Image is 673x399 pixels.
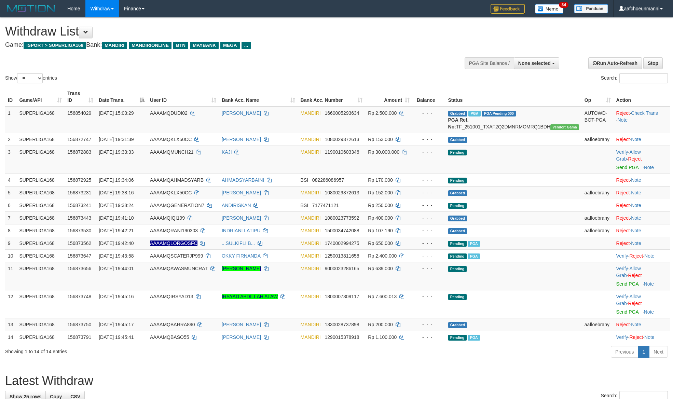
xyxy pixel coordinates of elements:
[24,42,86,49] span: ISPORT > SUPERLIGA168
[619,73,668,83] input: Search:
[301,228,321,233] span: MANDIRI
[67,203,91,208] span: 156873241
[616,266,641,278] a: Allow Grab
[448,241,467,247] span: Pending
[614,199,670,211] td: ·
[628,301,642,306] a: Reject
[617,117,628,123] a: Note
[5,262,16,290] td: 11
[415,321,442,328] div: - - -
[631,190,641,195] a: Note
[368,322,393,327] span: Rp 200.000
[616,137,630,142] a: Reject
[99,190,134,195] span: [DATE] 19:38:16
[582,318,614,331] td: aafloebrany
[16,107,65,133] td: SUPERLIGA168
[616,294,628,299] a: Verify
[67,334,91,340] span: 156873791
[5,3,57,14] img: MOTION_logo.png
[468,253,480,259] span: Marked by aafsoycanthlai
[616,309,638,315] a: Send PGA
[514,57,559,69] button: None selected
[5,186,16,199] td: 5
[16,199,65,211] td: SUPERLIGA168
[482,111,516,116] span: PGA Pending
[67,228,91,233] span: 156873530
[448,178,467,183] span: Pending
[150,190,192,195] span: AAAAMQKLX50CC
[5,290,16,318] td: 12
[368,203,393,208] span: Rp 250.000
[99,203,134,208] span: [DATE] 19:38:24
[222,215,261,221] a: [PERSON_NAME]
[325,137,359,142] span: Copy 1080029372613 to clipboard
[582,211,614,224] td: aafloebrany
[5,107,16,133] td: 1
[644,165,654,170] a: Note
[5,174,16,186] td: 4
[5,199,16,211] td: 6
[67,177,91,183] span: 156872925
[99,110,134,116] span: [DATE] 15:03:29
[325,322,359,327] span: Copy 1330028737898 to clipboard
[614,133,670,146] td: ·
[67,322,91,327] span: 156873750
[616,177,630,183] a: Reject
[445,87,582,107] th: Status
[5,25,442,38] h1: Withdraw List
[16,262,65,290] td: SUPERLIGA168
[301,177,308,183] span: BSI
[448,203,467,209] span: Pending
[415,136,442,143] div: - - -
[173,42,188,49] span: BTN
[150,137,192,142] span: AAAAMQKLX50CC
[67,137,91,142] span: 156872747
[325,240,359,246] span: Copy 1740002994275 to clipboard
[5,42,442,49] h4: Game: Bank:
[150,334,189,340] span: AAAAMQBASO55
[301,322,321,327] span: MANDIRI
[5,73,57,83] label: Show entries
[301,253,321,259] span: MANDIRI
[99,334,134,340] span: [DATE] 19:45:41
[99,322,134,327] span: [DATE] 19:45:17
[368,266,393,271] span: Rp 639.000
[614,237,670,249] td: ·
[99,240,134,246] span: [DATE] 19:42:40
[616,294,641,306] span: ·
[616,203,630,208] a: Reject
[219,87,298,107] th: Bank Acc. Name: activate to sort column ascending
[5,211,16,224] td: 7
[222,228,260,233] a: INDRIANI LATIPU
[649,346,668,358] a: Next
[582,133,614,146] td: aafloebrany
[582,87,614,107] th: Op: activate to sort column ascending
[614,249,670,262] td: · ·
[222,322,261,327] a: [PERSON_NAME]
[631,322,641,327] a: Note
[559,2,568,8] span: 34
[16,290,65,318] td: SUPERLIGA168
[616,165,638,170] a: Send PGA
[298,87,366,107] th: Bank Acc. Number: activate to sort column ascending
[582,224,614,237] td: aafloebrany
[150,266,208,271] span: AAAAMQAWASMUNCRAT
[491,4,525,14] img: Feedback.jpg
[5,249,16,262] td: 10
[415,240,442,247] div: - - -
[222,137,261,142] a: [PERSON_NAME]
[325,215,359,221] span: Copy 1080023773592 to clipboard
[468,335,480,341] span: Marked by aafchhiseyha
[616,322,630,327] a: Reject
[448,111,467,116] span: Grabbed
[325,334,359,340] span: Copy 1290015378918 to clipboard
[150,149,194,155] span: AAAAMQMUNCH21
[616,190,630,195] a: Reject
[5,146,16,174] td: 3
[631,215,641,221] a: Note
[16,186,65,199] td: SUPERLIGA168
[614,318,670,331] td: ·
[16,133,65,146] td: SUPERLIGA168
[16,249,65,262] td: SUPERLIGA168
[644,334,655,340] a: Note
